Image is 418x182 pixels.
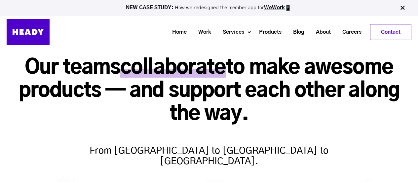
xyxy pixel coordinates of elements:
[7,19,50,45] img: Heady_Logo_Web-01 (1)
[285,26,308,38] a: Blog
[190,26,214,38] a: Work
[370,24,411,40] a: Contact
[334,26,365,38] a: Careers
[214,26,247,38] a: Services
[56,24,411,40] div: Navigation Menu
[399,5,406,11] img: Close Bar
[251,26,285,38] a: Products
[80,132,338,167] h4: From [GEOGRAPHIC_DATA] to [GEOGRAPHIC_DATA] to [GEOGRAPHIC_DATA].
[120,58,226,78] span: collaborate
[7,56,411,126] h1: Our teams to make awesome products — and support each other along the way.
[164,26,190,38] a: Home
[264,5,285,10] a: WeWork
[308,26,334,38] a: About
[126,5,175,10] strong: NEW CASE STUDY:
[285,5,291,11] img: app emoji
[3,5,415,11] p: How we redesigned the member app for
